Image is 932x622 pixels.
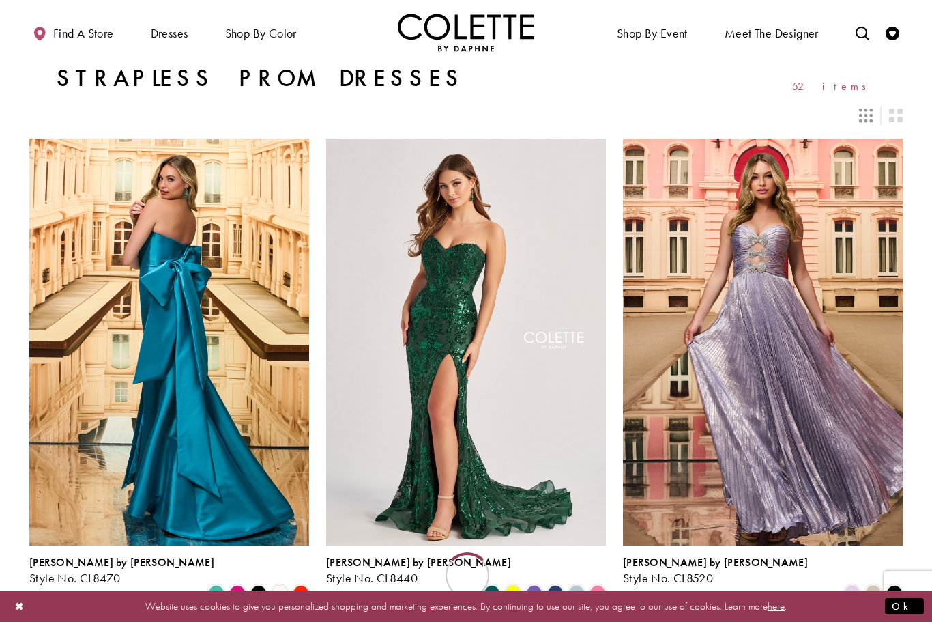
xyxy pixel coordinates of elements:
[768,599,785,612] a: here
[398,14,534,51] a: Visit Home Page
[398,14,534,51] img: Colette by Daphne
[293,585,309,602] i: Scarlet
[29,570,120,586] span: Style No. CL8470
[547,585,564,602] i: Navy Blue
[29,555,214,569] span: [PERSON_NAME] by [PERSON_NAME]
[21,100,911,130] div: Layout Controls
[885,597,924,614] button: Submit Dialog
[29,139,309,546] a: Visit Colette by Daphne Style No. CL8470 Page
[250,585,267,602] i: Black
[272,585,288,602] i: Diamond White
[326,555,511,569] span: [PERSON_NAME] by [PERSON_NAME]
[222,14,300,51] span: Shop by color
[526,585,542,602] i: Violet
[151,27,188,40] span: Dresses
[859,109,873,122] span: Switch layout to 3 columns
[326,570,418,586] span: Style No. CL8440
[147,14,192,51] span: Dresses
[208,585,224,602] i: Turquoise
[589,585,606,602] i: Cotton Candy
[623,556,808,585] div: Colette by Daphne Style No. CL8520
[623,139,903,546] a: Visit Colette by Daphne Style No. CL8520 Page
[505,585,521,602] i: Yellow
[623,570,713,586] span: Style No. CL8520
[8,594,31,618] button: Close Dialog
[844,585,860,602] i: Lilac
[98,597,834,615] p: Website uses cookies to give you personalized shopping and marketing experiences. By continuing t...
[882,14,903,51] a: Check Wishlist
[29,14,117,51] a: Find a store
[725,27,819,40] span: Meet the designer
[57,65,465,92] h1: Strapless Prom Dresses
[852,14,873,51] a: Toggle search
[568,585,585,602] i: Ice Blue
[865,585,882,602] i: Gold Dust
[326,139,606,546] a: Visit Colette by Daphne Style No. CL8440 Page
[225,27,297,40] span: Shop by color
[53,27,114,40] span: Find a store
[229,585,246,602] i: Fuchsia
[617,27,688,40] span: Shop By Event
[889,109,903,122] span: Switch layout to 2 columns
[792,81,875,92] span: 52 items
[623,555,808,569] span: [PERSON_NAME] by [PERSON_NAME]
[326,556,511,585] div: Colette by Daphne Style No. CL8440
[29,556,214,585] div: Colette by Daphne Style No. CL8470
[721,14,822,51] a: Meet the designer
[613,14,691,51] span: Shop By Event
